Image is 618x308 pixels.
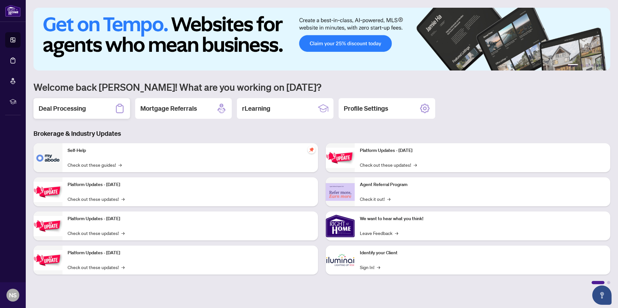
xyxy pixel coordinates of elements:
[360,195,390,202] a: Check it out!→
[387,195,390,202] span: →
[9,291,17,300] span: NS
[395,229,398,237] span: →
[326,246,355,275] img: Identify your Client
[586,64,588,67] button: 3
[140,104,197,113] h2: Mortgage Referrals
[360,161,417,168] a: Check out these updates!→
[121,195,125,202] span: →
[242,104,270,113] h2: rLearning
[5,5,21,17] img: logo
[592,285,612,305] button: Open asap
[68,181,313,188] p: Platform Updates - [DATE]
[344,104,388,113] h2: Profile Settings
[68,264,125,271] a: Check out these updates!→
[68,215,313,222] p: Platform Updates - [DATE]
[33,81,610,93] h1: Welcome back [PERSON_NAME]! What are you working on [DATE]?
[308,146,315,154] span: pushpin
[118,161,122,168] span: →
[121,229,125,237] span: →
[39,104,86,113] h2: Deal Processing
[360,229,398,237] a: Leave Feedback→
[33,8,610,70] img: Slide 0
[377,264,380,271] span: →
[360,249,605,257] p: Identify your Client
[33,143,62,172] img: Self-Help
[68,147,313,154] p: Self-Help
[326,148,355,168] img: Platform Updates - June 23, 2025
[68,249,313,257] p: Platform Updates - [DATE]
[33,182,62,202] img: Platform Updates - September 16, 2025
[360,147,605,154] p: Platform Updates - [DATE]
[581,64,583,67] button: 2
[33,216,62,236] img: Platform Updates - July 21, 2025
[68,161,122,168] a: Check out these guides!→
[33,250,62,270] img: Platform Updates - July 8, 2025
[596,64,599,67] button: 5
[68,229,125,237] a: Check out these updates!→
[568,64,578,67] button: 1
[601,64,604,67] button: 6
[360,215,605,222] p: We want to hear what you think!
[591,64,594,67] button: 4
[68,195,125,202] a: Check out these updates!→
[326,183,355,201] img: Agent Referral Program
[326,211,355,240] img: We want to hear what you think!
[414,161,417,168] span: →
[121,264,125,271] span: →
[360,264,380,271] a: Sign In!→
[33,129,610,138] h3: Brokerage & Industry Updates
[360,181,605,188] p: Agent Referral Program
